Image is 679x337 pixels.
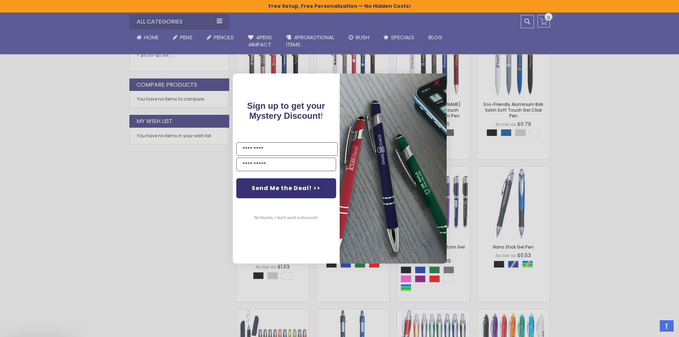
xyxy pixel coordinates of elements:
button: Close dialog [431,77,442,88]
iframe: Google Customer Reviews [620,318,679,337]
span: ! [247,101,325,121]
input: YOUR EMAIL [236,158,336,171]
span: Sign up to get your Mystery Discount [247,101,325,121]
button: Send Me the Deal! >> [236,178,336,198]
button: No thanks, I don't want a discount. [251,209,322,227]
img: 081b18bf-2f98-4675-a917-09431eb06994.jpeg [340,73,447,264]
